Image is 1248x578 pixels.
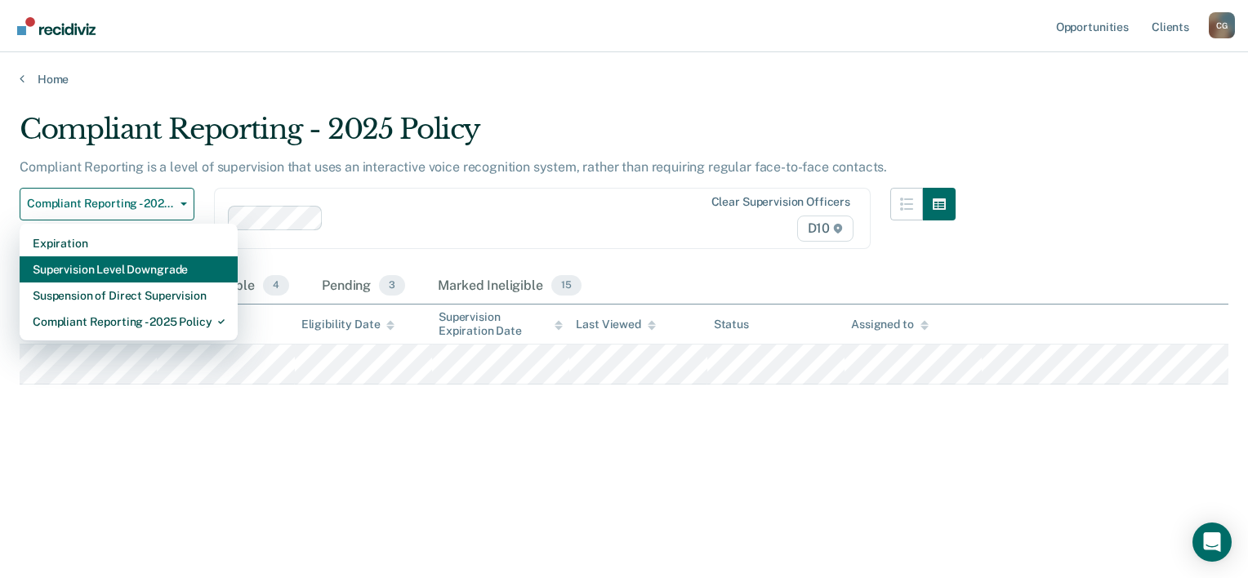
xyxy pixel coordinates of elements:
button: Compliant Reporting - 2025 Policy [20,188,194,220]
p: Compliant Reporting is a level of supervision that uses an interactive voice recognition system, ... [20,159,887,175]
div: Expiration [33,230,225,256]
div: Assigned to [851,318,928,331]
div: Last Viewed [576,318,655,331]
div: Suspension of Direct Supervision [33,282,225,309]
span: 3 [379,275,405,296]
div: Clear supervision officers [711,195,850,209]
div: C G [1209,12,1235,38]
img: Recidiviz [17,17,96,35]
span: 15 [551,275,582,296]
div: Supervision Level Downgrade [33,256,225,282]
div: Pending3 [319,269,408,305]
div: Compliant Reporting - 2025 Policy [33,309,225,335]
div: Eligibility Date [301,318,395,331]
div: Marked Ineligible15 [435,269,584,305]
div: Compliant Reporting - 2025 Policy [20,113,956,159]
div: Supervision Expiration Date [439,310,563,338]
span: 4 [263,275,289,296]
span: Compliant Reporting - 2025 Policy [27,197,174,211]
a: Home [20,72,1228,87]
button: Profile dropdown button [1209,12,1235,38]
div: Open Intercom Messenger [1192,522,1232,562]
span: D10 [797,216,854,242]
div: Status [714,318,749,331]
